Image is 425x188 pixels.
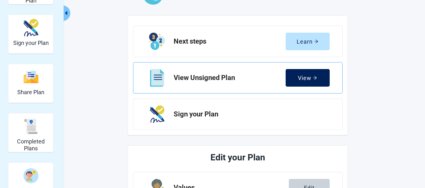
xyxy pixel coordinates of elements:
[63,5,70,21] button: Collapse menu
[157,151,319,164] h1: Edit your Plan
[23,70,38,84] img: Share Plan
[8,14,54,54] div: Sign your Plan
[150,105,165,123] img: Step Icon
[63,10,69,16] span: caret-left
[298,75,317,81] div: View
[17,89,44,96] h2: Share Plan
[11,138,51,152] h2: Completed Plans
[286,69,330,87] button: Viewarrow-right
[174,38,286,45] h2: Next steps
[313,76,317,80] span: arrow-right
[23,168,38,183] img: Get Help
[297,38,318,45] div: Learn
[150,69,164,87] img: Step Icon
[8,113,54,152] div: Completed Plans
[314,39,318,44] span: arrow-right
[174,110,325,118] h2: Sign your Plan
[13,40,49,46] h2: Sign your Plan
[23,19,38,37] img: Sign your Plan
[23,119,38,134] img: Completed Plans
[149,33,165,50] img: Step Icon
[286,33,330,50] button: Learnarrow-right
[8,64,54,103] div: Share Plan
[174,74,286,82] h2: View Unsigned Plan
